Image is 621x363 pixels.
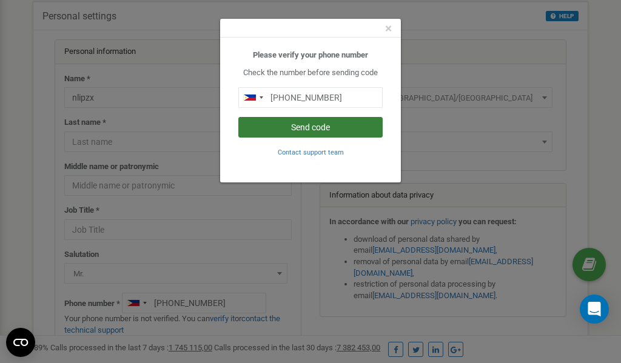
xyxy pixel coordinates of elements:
input: 0905 123 4567 [238,87,383,108]
div: Telephone country code [239,88,267,107]
button: Close [385,22,392,35]
div: Open Intercom Messenger [580,295,609,324]
b: Please verify your phone number [253,50,368,59]
p: Check the number before sending code [238,67,383,79]
a: Contact support team [278,147,344,156]
span: × [385,21,392,36]
small: Contact support team [278,148,344,156]
button: Send code [238,117,383,138]
button: Open CMP widget [6,328,35,357]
